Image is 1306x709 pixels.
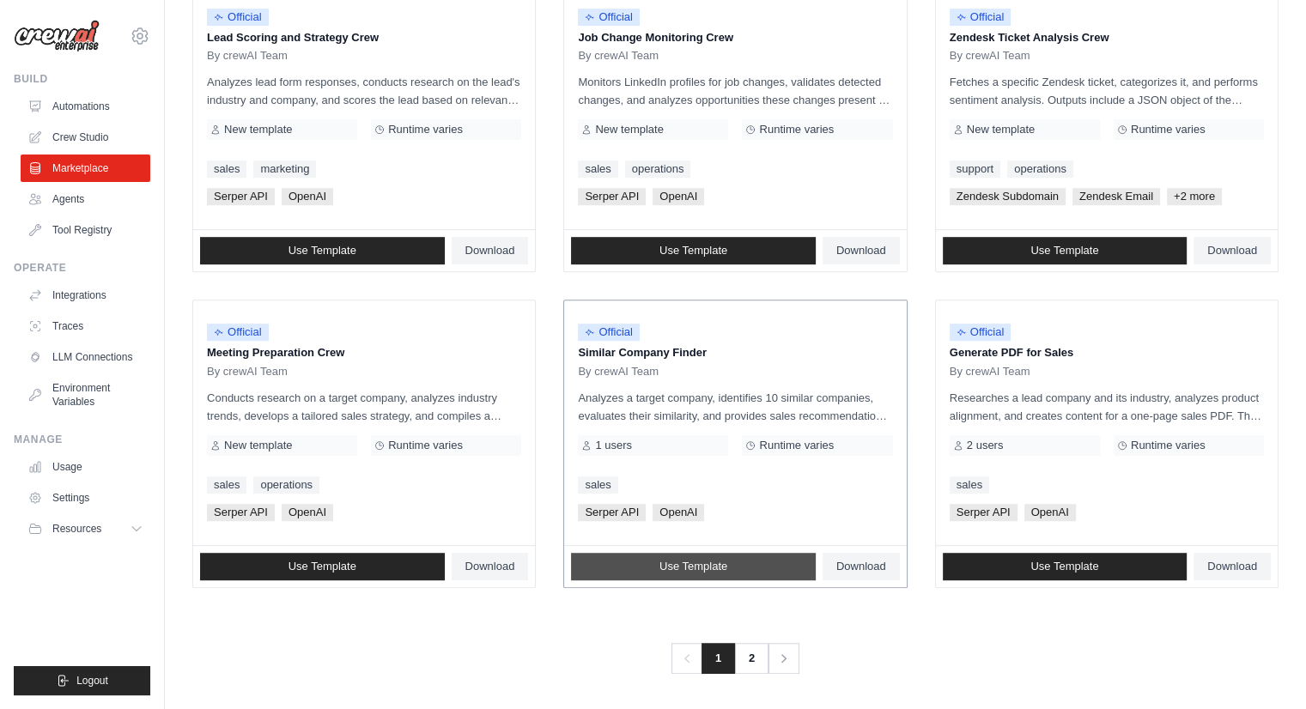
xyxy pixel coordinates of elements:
[1167,188,1222,205] span: +2 more
[950,9,1011,26] span: Official
[21,155,150,182] a: Marketplace
[950,389,1264,425] p: Researches a lead company and its industry, analyzes product alignment, and creates content for a...
[578,476,617,494] a: sales
[571,553,816,580] a: Use Template
[595,439,632,452] span: 1 users
[595,123,663,136] span: New template
[836,244,886,258] span: Download
[1131,439,1206,452] span: Runtime varies
[21,312,150,340] a: Traces
[702,643,735,674] span: 1
[76,674,108,688] span: Logout
[21,185,150,213] a: Agents
[671,643,799,674] nav: Pagination
[659,560,727,573] span: Use Template
[207,365,288,379] span: By crewAI Team
[950,49,1030,63] span: By crewAI Team
[1194,237,1271,264] a: Download
[578,188,646,205] span: Serper API
[950,73,1264,109] p: Fetches a specific Zendesk ticket, categorizes it, and performs sentiment analysis. Outputs inclu...
[578,389,892,425] p: Analyzes a target company, identifies 10 similar companies, evaluates their similarity, and provi...
[207,344,521,361] p: Meeting Preparation Crew
[207,49,288,63] span: By crewAI Team
[14,72,150,86] div: Build
[578,504,646,521] span: Serper API
[625,161,691,178] a: operations
[21,515,150,542] button: Resources
[21,453,150,481] a: Usage
[21,484,150,512] a: Settings
[950,504,1017,521] span: Serper API
[759,439,834,452] span: Runtime varies
[253,161,316,178] a: marketing
[950,161,1000,178] a: support
[207,389,521,425] p: Conducts research on a target company, analyzes industry trends, develops a tailored sales strate...
[14,20,100,52] img: Logo
[836,560,886,573] span: Download
[207,476,246,494] a: sales
[967,123,1035,136] span: New template
[21,343,150,371] a: LLM Connections
[578,73,892,109] p: Monitors LinkedIn profiles for job changes, validates detected changes, and analyzes opportunitie...
[452,553,529,580] a: Download
[967,439,1004,452] span: 2 users
[207,9,269,26] span: Official
[21,282,150,309] a: Integrations
[1030,560,1098,573] span: Use Template
[207,161,246,178] a: sales
[1024,504,1076,521] span: OpenAI
[578,365,659,379] span: By crewAI Team
[734,643,768,674] a: 2
[950,365,1030,379] span: By crewAI Team
[1030,244,1098,258] span: Use Template
[1207,560,1257,573] span: Download
[1131,123,1206,136] span: Runtime varies
[282,504,333,521] span: OpenAI
[21,124,150,151] a: Crew Studio
[282,188,333,205] span: OpenAI
[289,244,356,258] span: Use Template
[388,123,463,136] span: Runtime varies
[950,324,1011,341] span: Official
[14,261,150,275] div: Operate
[289,560,356,573] span: Use Template
[578,29,892,46] p: Job Change Monitoring Crew
[943,237,1188,264] a: Use Template
[571,237,816,264] a: Use Template
[653,504,704,521] span: OpenAI
[465,244,515,258] span: Download
[224,439,292,452] span: New template
[943,553,1188,580] a: Use Template
[1194,553,1271,580] a: Download
[465,560,515,573] span: Download
[207,504,275,521] span: Serper API
[207,324,269,341] span: Official
[823,553,900,580] a: Download
[14,433,150,446] div: Manage
[950,344,1264,361] p: Generate PDF for Sales
[21,93,150,120] a: Automations
[452,237,529,264] a: Download
[200,237,445,264] a: Use Template
[224,123,292,136] span: New template
[653,188,704,205] span: OpenAI
[21,374,150,415] a: Environment Variables
[823,237,900,264] a: Download
[388,439,463,452] span: Runtime varies
[578,324,640,341] span: Official
[207,73,521,109] p: Analyzes lead form responses, conducts research on the lead's industry and company, and scores th...
[14,666,150,695] button: Logout
[52,522,101,536] span: Resources
[253,476,319,494] a: operations
[950,476,989,494] a: sales
[1072,188,1160,205] span: Zendesk Email
[21,216,150,244] a: Tool Registry
[578,9,640,26] span: Official
[200,553,445,580] a: Use Template
[1007,161,1073,178] a: operations
[578,161,617,178] a: sales
[207,188,275,205] span: Serper API
[659,244,727,258] span: Use Template
[578,344,892,361] p: Similar Company Finder
[578,49,659,63] span: By crewAI Team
